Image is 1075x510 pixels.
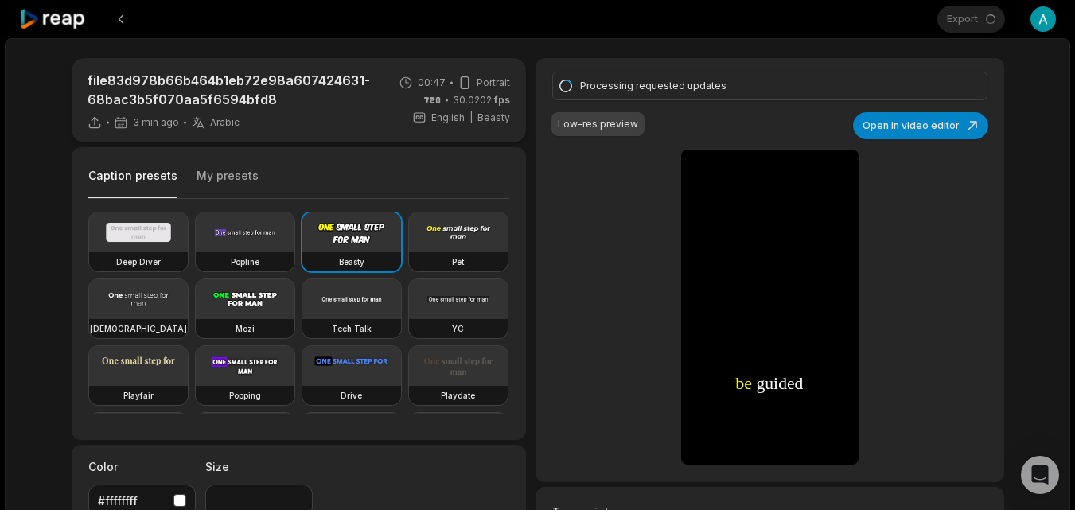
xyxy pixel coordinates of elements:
h3: Popline [231,255,259,268]
span: Arabic [210,116,240,129]
button: Open in video editor [853,112,988,139]
h3: YC [452,322,464,335]
span: English [431,111,465,125]
h3: Popping [229,389,261,402]
span: | [469,111,473,125]
h3: Playfair [123,389,154,402]
h3: Deep Diver [116,255,161,268]
div: #ffffffff [98,492,167,509]
label: Size [205,458,313,475]
span: 30.0202 [453,93,510,107]
span: 3 min ago [133,116,179,129]
h3: [DEMOGRAPHIC_DATA] [90,322,187,335]
span: Beasty [477,111,510,125]
span: be [736,370,753,396]
button: Caption presets [88,168,177,199]
button: My presets [197,168,259,198]
h3: Playdate [441,389,475,402]
span: 00:47 [418,76,446,90]
span: Portrait [477,76,510,90]
h3: Pet [452,255,464,268]
div: Low-res preview [558,117,638,131]
span: guided [757,371,804,397]
div: Processing requested updates [580,79,954,93]
h3: Tech Talk [332,322,372,335]
div: Open Intercom Messenger [1021,456,1059,494]
h3: Drive [341,389,362,402]
label: Color [88,458,196,475]
span: fps [494,94,510,106]
h3: Beasty [339,255,364,268]
p: file83d978b66b464b1eb72e98a607424631-68bac3b5f070aa5f6594bfd8 [88,71,380,109]
h3: Mozi [236,322,255,335]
